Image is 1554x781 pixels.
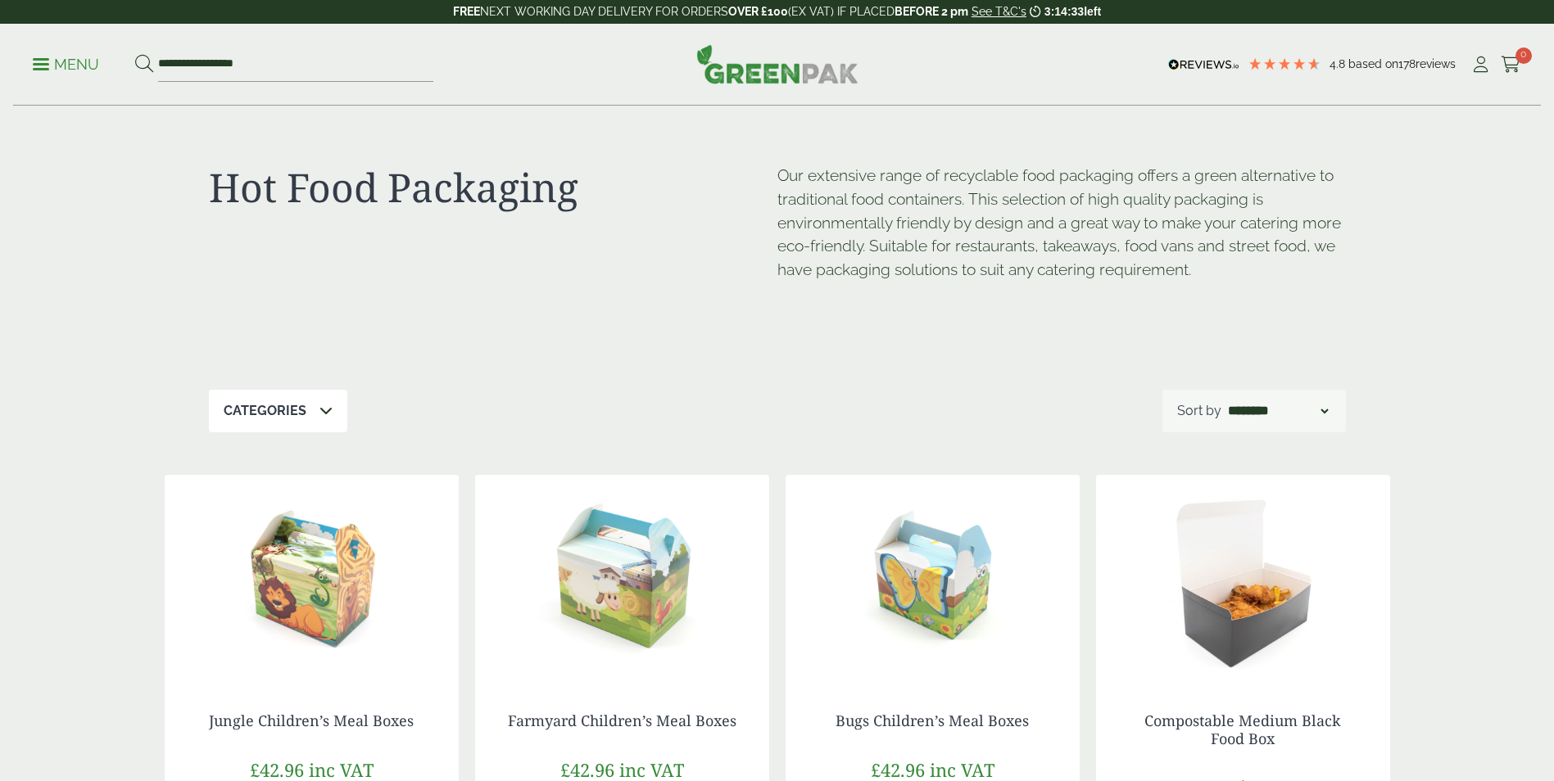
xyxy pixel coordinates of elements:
[786,475,1080,679] img: Bug Childrens Meal Box
[1330,57,1348,70] span: 4.8
[508,711,736,730] a: Farmyard Children’s Meal Boxes
[1144,711,1341,748] a: Compostable Medium Black Food Box
[1348,57,1398,70] span: Based on
[696,44,859,84] img: GreenPak Supplies
[728,5,788,18] strong: OVER £100
[777,296,779,298] p: [URL][DOMAIN_NAME]
[1225,401,1331,421] select: Shop order
[33,55,99,71] a: Menu
[1416,57,1456,70] span: reviews
[895,5,968,18] strong: BEFORE 2 pm
[475,475,769,679] img: Farmyard Childrens Meal Box
[1044,5,1084,18] span: 3:14:33
[1168,59,1239,70] img: REVIEWS.io
[1177,401,1221,421] p: Sort by
[777,164,1346,282] p: Our extensive range of recyclable food packaging offers a green alternative to traditional food c...
[972,5,1026,18] a: See T&C's
[209,711,414,730] a: Jungle Children’s Meal Boxes
[1398,57,1416,70] span: 178
[209,164,777,211] h1: Hot Food Packaging
[1515,47,1532,64] span: 0
[1501,56,1521,73] i: Cart
[1084,5,1101,18] span: left
[1248,56,1321,71] div: 4.78 Stars
[453,5,480,18] strong: FREE
[836,711,1029,730] a: Bugs Children’s Meal Boxes
[1470,56,1491,73] i: My Account
[33,55,99,74] p: Menu
[224,401,306,421] p: Categories
[1096,475,1390,679] img: black food box
[165,475,459,679] img: Jungle Childrens Meal Box v2
[1501,52,1521,77] a: 0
